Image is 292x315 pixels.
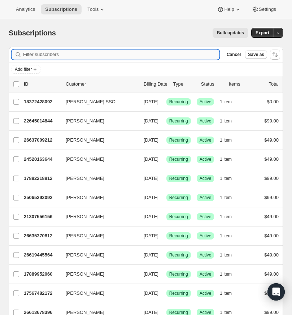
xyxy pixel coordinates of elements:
[248,52,264,57] span: Save as
[61,268,134,280] button: [PERSON_NAME]
[144,271,158,277] span: [DATE]
[264,118,279,124] span: $99.00
[200,195,212,200] span: Active
[220,214,232,220] span: 1 item
[267,99,279,104] span: $0.00
[66,117,104,125] span: [PERSON_NAME]
[264,176,279,181] span: $99.00
[200,176,212,181] span: Active
[220,154,240,164] button: 1 item
[220,193,240,203] button: 1 item
[169,137,188,143] span: Recurring
[220,195,232,200] span: 1 item
[24,269,279,279] div: 17889952060[PERSON_NAME][DATE]SuccessRecurringSuccessActive1 item$49.00
[220,137,232,143] span: 1 item
[24,194,60,201] p: 25065292092
[217,30,244,36] span: Bulk updates
[220,118,232,124] span: 1 item
[267,283,285,301] div: Open Intercom Messenger
[61,96,134,108] button: [PERSON_NAME] SSO
[144,233,158,238] span: [DATE]
[220,231,240,241] button: 1 item
[24,212,279,222] div: 21307556156[PERSON_NAME][DATE]SuccessRecurringSuccessActive1 item$49.00
[9,29,56,37] span: Subscriptions
[220,99,232,105] span: 1 item
[220,173,240,184] button: 1 item
[220,271,232,277] span: 1 item
[220,116,240,126] button: 1 item
[220,252,232,258] span: 1 item
[169,156,188,162] span: Recurring
[144,214,158,219] span: [DATE]
[144,195,158,200] span: [DATE]
[264,252,279,258] span: $49.00
[15,66,32,72] span: Add filter
[66,98,116,105] span: [PERSON_NAME] SSO
[169,195,188,200] span: Recurring
[169,252,188,258] span: Recurring
[220,135,240,145] button: 1 item
[66,194,104,201] span: [PERSON_NAME]
[213,4,245,14] button: Help
[173,81,195,88] div: Type
[66,137,104,144] span: [PERSON_NAME]
[200,252,212,258] span: Active
[144,176,158,181] span: [DATE]
[87,7,99,12] span: Tools
[227,52,241,57] span: Cancel
[144,310,158,315] span: [DATE]
[66,81,138,88] p: Customer
[264,214,279,219] span: $49.00
[201,81,223,88] p: Status
[24,231,279,241] div: 26635370812[PERSON_NAME][DATE]SuccessRecurringSuccessActive1 item$49.00
[24,135,279,145] div: 26637009212[PERSON_NAME][DATE]SuccessRecurringSuccessActive1 item$49.00
[61,249,134,261] button: [PERSON_NAME]
[169,99,188,105] span: Recurring
[24,116,279,126] div: 22645014844[PERSON_NAME][DATE]SuccessRecurringSuccessActive1 item$99.00
[24,271,60,278] p: 17889952060
[200,233,212,239] span: Active
[169,176,188,181] span: Recurring
[61,211,134,223] button: [PERSON_NAME]
[200,118,212,124] span: Active
[61,154,134,165] button: [PERSON_NAME]
[24,250,279,260] div: 26619445564[PERSON_NAME][DATE]SuccessRecurringSuccessActive1 item$49.00
[259,7,276,12] span: Settings
[169,118,188,124] span: Recurring
[24,173,279,184] div: 17882218812[PERSON_NAME][DATE]SuccessRecurringSuccessActive1 item$99.00
[264,137,279,143] span: $49.00
[264,310,279,315] span: $99.00
[264,156,279,162] span: $49.00
[61,192,134,203] button: [PERSON_NAME]
[220,288,240,298] button: 1 item
[224,7,234,12] span: Help
[270,49,280,60] button: Sort the results
[144,81,167,88] p: Billing Date
[12,65,40,74] button: Add filter
[220,176,232,181] span: 1 item
[24,288,279,298] div: 17567482172[PERSON_NAME][DATE]SuccessRecurringSuccessActive1 item$39.99
[247,4,280,14] button: Settings
[200,290,212,296] span: Active
[220,269,240,279] button: 1 item
[144,99,158,104] span: [DATE]
[200,214,212,220] span: Active
[220,156,232,162] span: 1 item
[66,156,104,163] span: [PERSON_NAME]
[61,230,134,242] button: [PERSON_NAME]
[24,81,60,88] p: ID
[169,290,188,296] span: Recurring
[66,251,104,259] span: [PERSON_NAME]
[200,137,212,143] span: Active
[24,154,279,164] div: 24520163644[PERSON_NAME][DATE]SuccessRecurringSuccessActive1 item$49.00
[66,271,104,278] span: [PERSON_NAME]
[264,271,279,277] span: $49.00
[144,118,158,124] span: [DATE]
[83,4,110,14] button: Tools
[24,175,60,182] p: 17882218812
[229,81,251,88] div: Items
[200,99,212,105] span: Active
[220,250,240,260] button: 1 item
[256,30,269,36] span: Export
[61,173,134,184] button: [PERSON_NAME]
